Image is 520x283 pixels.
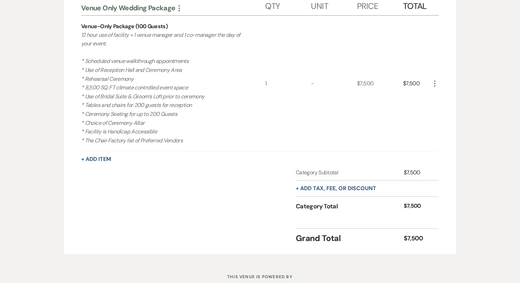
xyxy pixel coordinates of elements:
[81,3,265,12] div: Venue Only Wedding Package
[296,168,404,177] div: Category Subtotal
[404,168,431,177] div: $7,500
[357,16,403,152] div: $7,500
[296,232,404,244] div: Grand Total
[311,16,357,152] div: -
[404,202,431,211] div: $7,500
[81,156,111,162] button: + Add Item
[296,186,376,191] button: + Add tax, fee, or discount
[404,234,431,243] div: $7,500
[81,22,167,31] div: Venue-Only Package (100 Guests)
[296,202,404,211] div: Category Total
[265,16,311,152] div: 1
[81,31,247,145] p: 12 hour use of facility + 1 venue manager and 1 co-manager the day of your event. * Scheduled ven...
[403,16,431,152] div: $7,500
